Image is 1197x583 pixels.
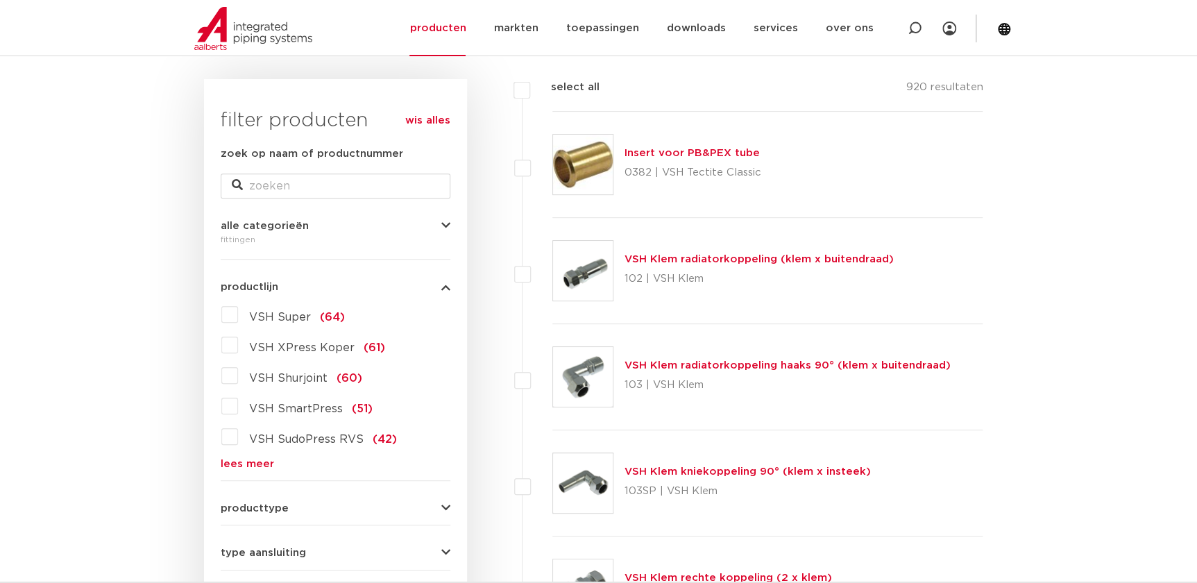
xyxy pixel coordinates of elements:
span: (60) [337,373,362,384]
span: VSH Super [249,312,311,323]
a: Insert voor PB&PEX tube [625,148,760,158]
img: Thumbnail for VSH Klem radiatorkoppeling (klem x buitendraad) [553,241,613,301]
span: alle categorieën [221,221,309,231]
img: Thumbnail for VSH Klem radiatorkoppeling haaks 90° (klem x buitendraad) [553,347,613,407]
button: type aansluiting [221,548,450,558]
img: Thumbnail for VSH Klem kniekoppeling 90° (klem x insteek) [553,453,613,513]
a: lees meer [221,459,450,469]
span: VSH SmartPress [249,403,343,414]
p: 920 resultaten [906,79,983,101]
img: Thumbnail for Insert voor PB&PEX tube [553,135,613,194]
span: producttype [221,503,289,514]
p: 0382 | VSH Tectite Classic [625,162,761,184]
span: (64) [320,312,345,323]
span: type aansluiting [221,548,306,558]
a: VSH Klem kniekoppeling 90° (klem x insteek) [625,466,871,477]
p: 103 | VSH Klem [625,374,951,396]
div: fittingen [221,231,450,248]
a: wis alles [405,112,450,129]
span: (51) [352,403,373,414]
h3: filter producten [221,107,450,135]
button: productlijn [221,282,450,292]
label: zoek op naam of productnummer [221,146,403,162]
p: 102 | VSH Klem [625,268,894,290]
button: alle categorieën [221,221,450,231]
span: (61) [364,342,385,353]
a: VSH Klem radiatorkoppeling haaks 90° (klem x buitendraad) [625,360,951,371]
p: 103SP | VSH Klem [625,480,871,502]
label: select all [530,79,600,96]
span: VSH SudoPress RVS [249,434,364,445]
input: zoeken [221,174,450,198]
span: productlijn [221,282,278,292]
span: (42) [373,434,397,445]
a: VSH Klem rechte koppeling (2 x klem) [625,573,832,583]
span: VSH Shurjoint [249,373,328,384]
a: VSH Klem radiatorkoppeling (klem x buitendraad) [625,254,894,264]
button: producttype [221,503,450,514]
span: VSH XPress Koper [249,342,355,353]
